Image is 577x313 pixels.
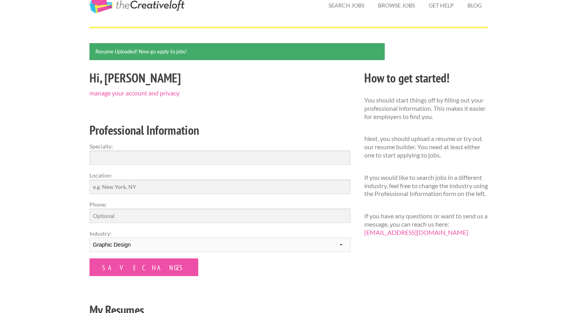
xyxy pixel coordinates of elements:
[364,229,468,236] a: [EMAIL_ADDRESS][DOMAIN_NAME]
[89,142,351,150] label: Specialty:
[89,209,351,223] input: Optional
[89,258,198,276] input: Save Changes
[364,135,488,159] p: Next, you should upload a resume or try out our resume builder. You need at least either one to s...
[89,200,351,209] label: Phone:
[89,179,351,194] input: e.g. New York, NY
[364,96,488,121] p: You should start things off by filling out your professional information. This makes it easier fo...
[364,212,488,236] p: If you have any questions or want to send us a message, you can reach us here:
[89,43,385,60] div: Resume Uploaded! Now go apply to jobs!
[89,121,351,139] h2: Professional Information
[89,89,179,97] a: manage your account and privacy
[364,174,488,198] p: If you would like to search jobs in a different industry, feel free to change the industry using ...
[89,171,351,179] label: Location:
[89,69,351,87] h2: Hi, [PERSON_NAME]
[364,69,488,87] h2: How to get started!
[89,229,351,238] label: Industry:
